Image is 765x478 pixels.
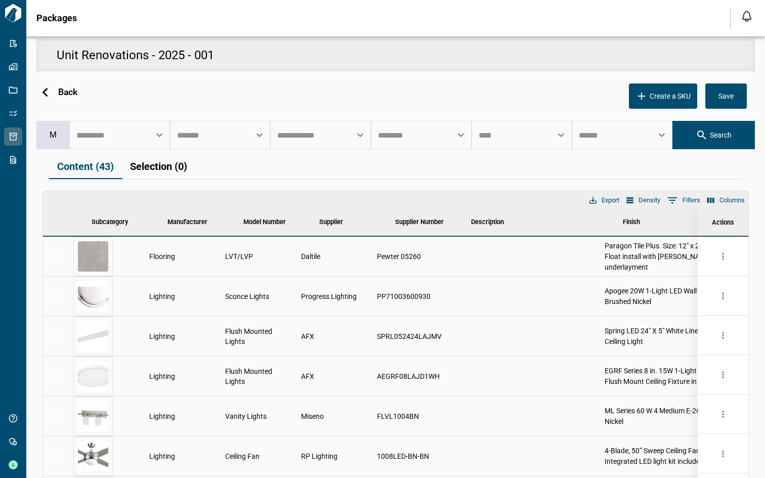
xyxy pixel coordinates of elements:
div: Category [11,208,87,236]
div: Description [466,208,618,236]
span: PP71003600930 [377,291,431,301]
span: AFX [301,331,314,341]
span: Lighting [149,331,175,341]
img: thumbnail [78,281,108,312]
img: thumbnail [78,441,108,471]
span: Pewter 05260 [377,251,421,262]
button: Open [454,128,468,142]
span: FLVL1004BN [377,411,419,421]
button: more [715,328,731,343]
span: 1008LED-BN-BN [377,451,429,461]
button: Open [252,128,267,142]
div: Subcategory [87,208,162,236]
button: thumbnail [74,357,112,396]
button: Density [624,194,663,207]
div: Model Number [243,208,286,236]
span: AFX [301,371,314,381]
div: Supplier [319,208,343,236]
span: Lighting [149,451,175,461]
button: more [715,446,731,461]
div: Model Number [238,208,314,236]
span: Create a SKU [650,92,691,101]
button: thumbnail [74,277,112,316]
span: AEGRF08LAJD1WH [377,371,440,381]
span: Lighting [149,411,175,421]
span: Daltile [301,251,320,262]
span: Vanity Lights [225,411,267,421]
span: Miseno [301,411,324,421]
button: thumbnail [74,437,112,475]
span: Sconce Lights [225,291,269,301]
p: M [50,129,57,141]
button: more [715,249,731,264]
span: RP Lighting [301,451,337,461]
button: thumbnail [74,237,112,276]
div: Finish [623,208,640,236]
img: thumbnail [78,321,108,352]
span: LVT/LVP [225,251,253,262]
span: SPRL052424LAJMV [377,331,442,341]
span: Lighting [149,291,175,301]
span: Lighting [149,371,175,381]
button: Open notification feed [739,8,755,24]
div: Supplier [314,208,390,236]
img: thumbnail [78,401,108,431]
button: Selection (0) [122,154,195,179]
button: Search [672,121,755,149]
div: Subcategory [92,208,128,236]
span: ML Series 60 W 4 Medium E-26 in Brushed Nickel [605,406,746,427]
button: Create a SKU [629,83,697,109]
div: Manufacturer [167,208,207,236]
span: Save [718,92,734,101]
span: Flooring [149,251,175,262]
button: Open [152,128,166,142]
span: Back [58,86,77,98]
span: Search [710,131,732,140]
div: Actions [698,208,748,237]
button: more [715,367,731,382]
img: thumbnail [78,361,108,392]
span: Progress Lighting [301,291,357,301]
h5: Unit Renovations - 2025 - 001 [57,47,735,63]
div: Supplier Number [390,208,466,236]
button: Open [655,128,669,142]
span: EGRF Series 8 in. 15W 1-Light Integrated LED Flush Mount Ceiling Fixture in White [605,366,746,387]
span: Ceiling Fan [225,451,260,461]
button: thumbnail [74,397,112,436]
button: more [715,407,731,422]
span: Packages [36,13,77,23]
button: Content (43) [49,154,122,179]
button: thumbnail [74,317,112,356]
img: thumbnail [78,241,108,272]
div: Finish [618,208,694,236]
span: Paragon Tile Plus. Size: 12" x 24". Floor Prep: Float install with [PERSON_NAME] underlayment [605,241,746,273]
button: Save [705,83,747,109]
span: Spring LED 24" X 5" White Linear Flush Mount Ceiling Light [605,326,746,347]
div: Manufacturer [162,208,238,236]
button: Show filters [665,192,703,208]
span: Apogee 20W 1-Light LED Wall Sconce in Brushed Nickel [605,286,746,307]
button: Select columns [705,194,747,207]
span: Flush Mounted Lights [225,326,291,346]
span: Flush Mounted Lights [225,366,291,386]
div: Actions [712,208,734,237]
button: Open [554,128,568,142]
div: Description [471,208,504,236]
button: Export [587,194,622,207]
span: 4-Blade, 50” Sweep Ceiling Fan with Integrated LED light kit included [605,446,746,467]
div: package tabs [49,154,195,179]
div: Supplier Number [395,208,444,236]
button: Open [353,128,367,142]
button: more [715,288,731,303]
